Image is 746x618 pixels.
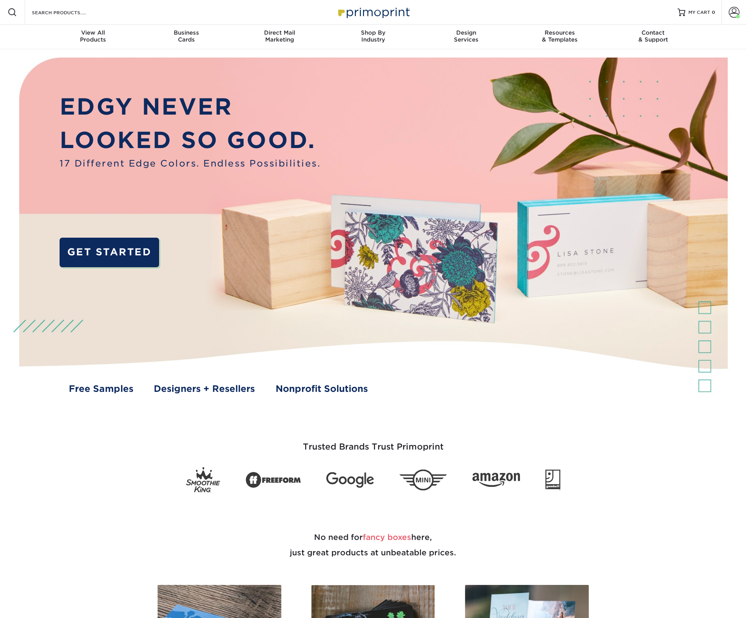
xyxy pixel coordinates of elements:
span: Direct Mail [233,29,326,36]
span: Shop By [326,29,420,36]
div: Products [47,29,140,43]
span: Design [420,29,513,36]
span: View All [47,29,140,36]
div: Industry [326,29,420,43]
h2: No need for here, just great products at unbeatable prices. [148,511,598,579]
a: Free Samples [69,382,133,396]
a: Nonprofit Solutions [276,382,368,396]
a: View AllProducts [47,25,140,49]
a: Contact& Support [606,25,700,49]
a: GET STARTED [60,238,159,267]
img: Amazon [472,473,520,487]
a: Designers + Resellers [154,382,255,396]
a: Direct MailMarketing [233,25,326,49]
div: & Templates [513,29,606,43]
input: SEARCH PRODUCTS..... [31,8,106,17]
div: Cards [140,29,233,43]
div: Services [420,29,513,43]
span: MY CART [688,9,710,16]
img: Smoothie King [186,467,220,493]
img: Google [326,472,374,488]
img: Primoprint [335,4,412,20]
a: BusinessCards [140,25,233,49]
span: Resources [513,29,606,36]
h3: Trusted Brands Trust Primoprint [148,423,598,461]
div: Marketing [233,29,326,43]
p: LOOKED SO GOOD. [60,123,321,157]
div: & Support [606,29,700,43]
p: EDGY NEVER [60,90,321,123]
span: Contact [606,29,700,36]
img: Freeform [246,468,301,492]
a: DesignServices [420,25,513,49]
span: 0 [712,10,715,15]
img: Mini [399,469,447,490]
img: Goodwill [545,470,560,490]
span: fancy boxes [363,533,411,542]
a: Resources& Templates [513,25,606,49]
span: 17 Different Edge Colors. Endless Possibilities. [60,157,321,170]
a: Shop ByIndustry [326,25,420,49]
span: Business [140,29,233,36]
